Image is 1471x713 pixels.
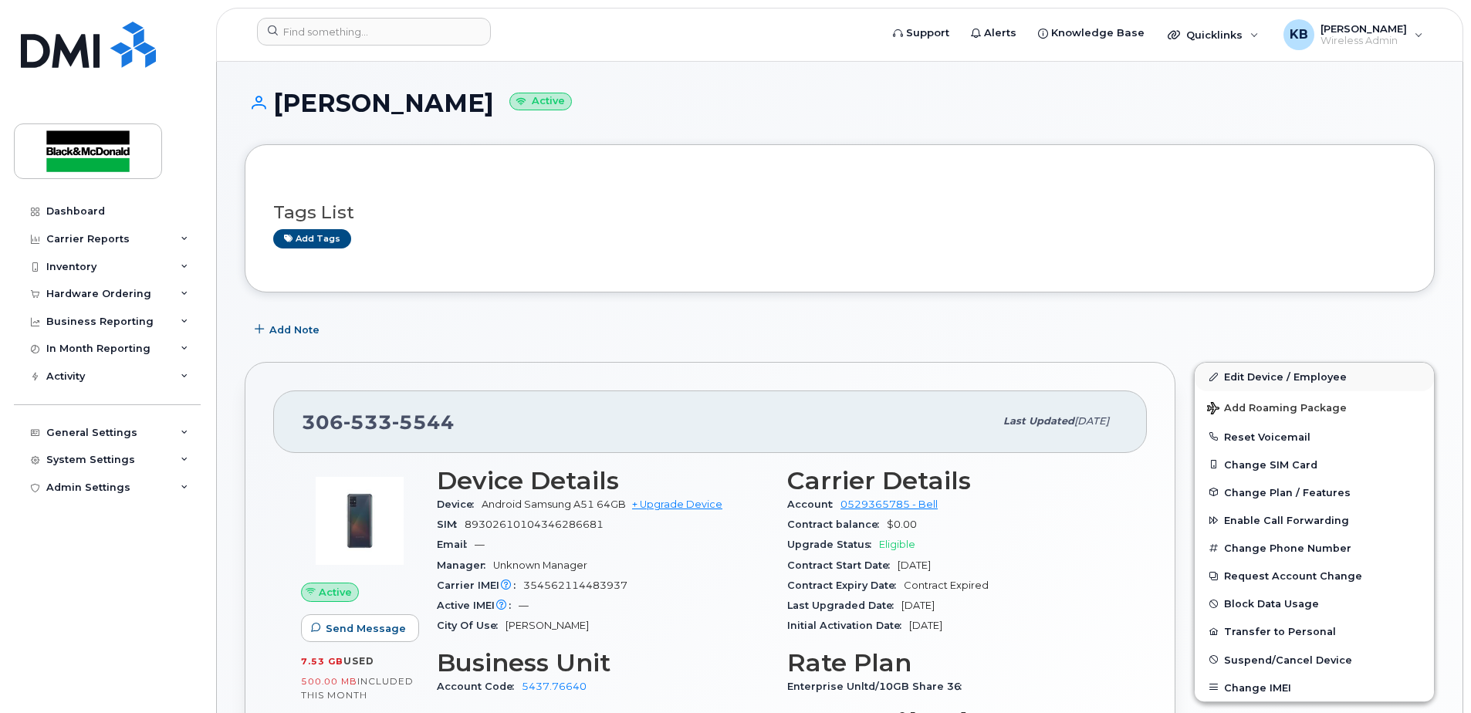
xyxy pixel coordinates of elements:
span: [DATE] [901,600,935,611]
span: [DATE] [1074,415,1109,427]
h3: Rate Plan [787,649,1119,677]
span: Last updated [1003,415,1074,427]
span: Suspend/Cancel Device [1224,654,1352,665]
button: Block Data Usage [1195,590,1434,617]
button: Transfer to Personal [1195,617,1434,645]
span: Android Samsung A51 64GB [482,498,626,510]
span: 533 [343,411,392,434]
span: Enable Call Forwarding [1224,515,1349,526]
button: Reset Voicemail [1195,423,1434,451]
button: Suspend/Cancel Device [1195,646,1434,674]
h1: [PERSON_NAME] [245,90,1435,117]
span: [DATE] [909,620,942,631]
h3: Business Unit [437,649,769,677]
h3: Carrier Details [787,467,1119,495]
span: 5544 [392,411,455,434]
button: Change IMEI [1195,674,1434,701]
button: Change Phone Number [1195,534,1434,562]
a: Edit Device / Employee [1195,363,1434,390]
span: Active [319,585,352,600]
a: 0529365785 - Bell [840,498,938,510]
span: — [475,539,485,550]
span: Add Note [269,323,320,337]
span: Unknown Manager [493,559,587,571]
span: Add Roaming Package [1207,402,1347,417]
span: Contract Expiry Date [787,580,904,591]
h3: Device Details [437,467,769,495]
button: Request Account Change [1195,562,1434,590]
span: SIM [437,519,465,530]
span: used [343,655,374,667]
span: 89302610104346286681 [465,519,604,530]
img: image20231002-3703462-1ews4ez.jpeg [313,475,406,567]
span: Enterprise Unltd/10GB Share 36 [787,681,969,692]
span: included this month [301,675,414,701]
span: Upgrade Status [787,539,879,550]
span: Manager [437,559,493,571]
span: Contract Start Date [787,559,898,571]
a: + Upgrade Device [632,498,722,510]
span: Device [437,498,482,510]
span: [PERSON_NAME] [506,620,589,631]
span: Carrier IMEI [437,580,523,591]
button: Change SIM Card [1195,451,1434,478]
span: 306 [302,411,455,434]
button: Change Plan / Features [1195,478,1434,506]
span: Initial Activation Date [787,620,909,631]
span: $0.00 [887,519,917,530]
span: Account [787,498,840,510]
span: Email [437,539,475,550]
button: Add Note [245,316,333,343]
span: City Of Use [437,620,506,631]
a: 5437.76640 [522,681,587,692]
span: Last Upgraded Date [787,600,901,611]
span: Contract Expired [904,580,989,591]
span: Active IMEI [437,600,519,611]
span: Send Message [326,621,406,636]
span: Eligible [879,539,915,550]
span: [DATE] [898,559,931,571]
span: Change Plan / Features [1224,486,1351,498]
small: Active [509,93,572,110]
button: Send Message [301,614,419,642]
button: Add Roaming Package [1195,391,1434,423]
span: 7.53 GB [301,656,343,667]
span: — [519,600,529,611]
span: 500.00 MB [301,676,357,687]
span: Contract balance [787,519,887,530]
span: Account Code [437,681,522,692]
a: Add tags [273,229,351,248]
button: Enable Call Forwarding [1195,506,1434,534]
h3: Tags List [273,203,1406,222]
span: 354562114483937 [523,580,627,591]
